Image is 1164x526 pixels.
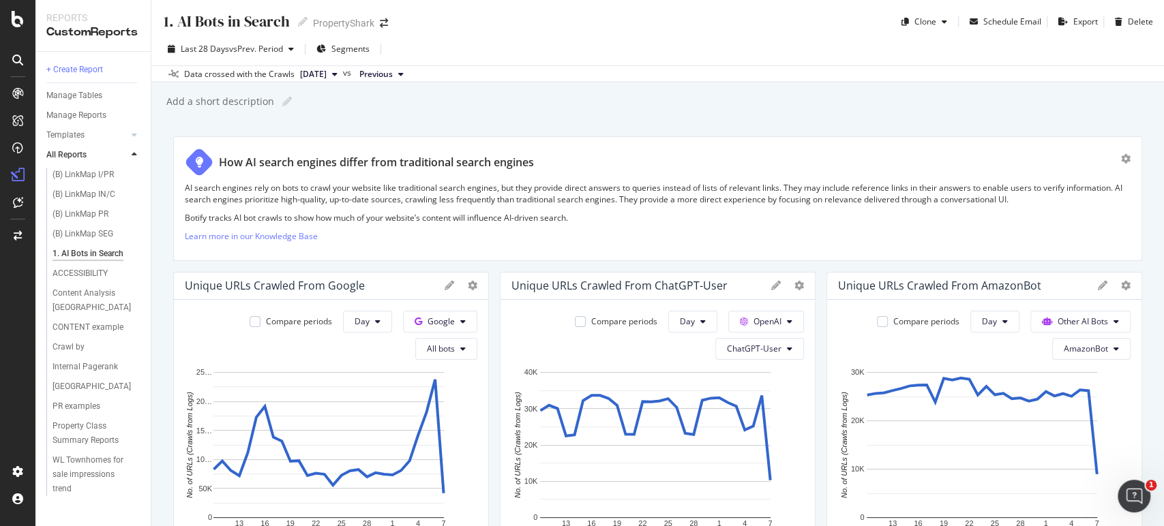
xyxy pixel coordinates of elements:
[53,340,85,354] div: Crawl by
[46,128,128,142] a: Templates
[46,63,141,77] a: + Create Report
[53,207,108,221] div: (B) LinkMap PR
[851,416,865,424] text: 20K
[914,16,936,27] div: Clone
[185,279,365,292] div: Unique URLs Crawled from Google
[893,315,959,327] div: Compare periods
[53,266,141,281] a: ACCESSIBILITY
[198,484,212,492] text: 50K
[46,108,106,123] div: Manage Reports
[46,89,102,103] div: Manage Tables
[53,187,115,202] div: (B) LinkMap IN/C
[185,212,1131,223] p: Botify tracks AI bot crawls to show how much of your website’s content will influence AI-driven s...
[219,155,534,170] div: How AI search engines differ from traditional search engines
[53,360,141,374] a: Internal Pagerank
[196,455,212,463] text: 10…
[524,404,538,412] text: 30K
[53,380,131,394] div: NYC
[331,43,370,55] span: Segments
[403,311,477,332] button: Google
[282,97,292,106] i: Edit report name
[181,43,229,55] span: Last 28 Days
[964,11,1041,33] button: Schedule Email
[53,360,118,374] div: Internal Pagerank
[53,380,141,394] a: [GEOGRAPHIC_DATA]
[1053,11,1098,33] button: Export
[53,453,141,496] a: WL Townhomes for sale impressions trend
[53,340,141,354] a: Crawl by
[53,419,132,448] div: Property Class Summary Reports
[53,168,141,182] a: (B) LinkMap I/PR
[355,315,370,327] span: Day
[53,168,114,182] div: (B) LinkMap I/PR
[53,286,141,315] a: Content Analysis [GEOGRAPHIC_DATA]
[53,227,113,241] div: (B) LinkMap SEG
[46,148,87,162] div: All Reports
[295,66,343,82] button: [DATE]
[427,343,455,354] span: All bots
[380,18,388,28] div: arrow-right-arrow-left
[313,16,374,30] div: PropertyShark
[46,108,141,123] a: Manage Reports
[46,11,140,25] div: Reports
[53,320,141,335] a: CONTENT example
[715,338,804,360] button: ChatGPT-User
[46,25,140,40] div: CustomReports
[185,182,1131,205] p: AI search engines rely on bots to crawl your website like traditional search engines, but they pr...
[838,279,1041,292] div: Unique URLs Crawled from AmazonBot
[53,247,123,261] div: 1. AI Bots in Search
[300,68,327,80] span: 2025 Sep. 22nd
[428,315,455,327] span: Google
[53,207,141,221] a: (B) LinkMap PR
[229,43,283,55] span: vs Prev. Period
[162,38,299,60] button: Last 28 DaysvsPrev. Period
[46,63,103,77] div: + Create Report
[511,279,728,292] div: Unique URLs Crawled from ChatGPT-User
[1058,315,1108,327] span: Other AI Bots
[1121,154,1131,164] div: gear
[851,465,865,473] text: 10K
[1073,16,1098,27] div: Export
[1146,480,1156,491] span: 1
[1128,16,1153,27] div: Delete
[591,315,657,327] div: Compare periods
[359,68,393,80] span: Previous
[343,311,392,332] button: Day
[728,311,804,332] button: OpenAI
[46,128,85,142] div: Templates
[1064,343,1108,354] span: AmazonBot
[524,368,538,376] text: 40K
[53,247,141,261] a: 1. AI Bots in Search
[162,11,290,32] div: 1. AI Bots in Search
[354,66,409,82] button: Previous
[196,426,212,434] text: 15…
[298,17,308,27] i: Edit report name
[173,136,1142,261] div: How AI search engines differ from traditional search enginesAI search engines rely on bots to cra...
[524,440,538,448] text: 20K
[1052,338,1131,360] button: AmazonBot
[1030,311,1131,332] button: Other AI Bots
[982,315,997,327] span: Day
[851,368,865,376] text: 30K
[343,67,354,79] span: vs
[53,419,141,448] a: Property Class Summary Reports
[533,513,537,521] text: 0
[53,399,141,414] a: PR examples
[46,89,141,103] a: Manage Tables
[753,315,781,327] span: OpenAI
[680,315,695,327] span: Day
[185,230,318,242] a: Learn more in our Knowledge Base
[524,477,538,485] text: 10K
[970,311,1019,332] button: Day
[53,286,134,315] div: Content Analysis NY
[53,453,134,496] div: WL Townhomes for sale impressions trend
[1118,480,1150,512] iframe: Intercom live chat
[415,338,477,360] button: All bots
[1109,11,1153,33] button: Delete
[311,38,375,60] button: Segments
[165,95,274,108] div: Add a short description
[196,397,212,405] text: 20…
[53,266,108,281] div: ACCESSIBILITY
[896,11,953,33] button: Clone
[983,16,1041,27] div: Schedule Email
